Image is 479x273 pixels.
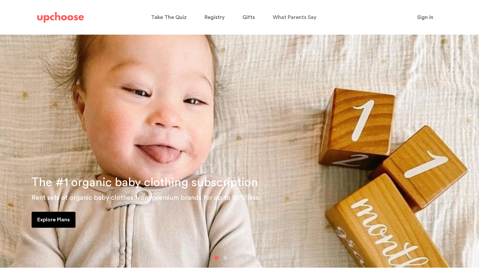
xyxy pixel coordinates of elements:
[37,11,84,24] a: UpChoose
[151,15,187,20] span: Take The Quiz
[417,15,433,20] span: Sign in
[31,176,258,188] span: The #1 organic baby clothing subscription
[37,216,70,224] p: Explore Plans
[151,11,189,24] a: Take The Quiz
[242,15,255,20] span: Gifts
[242,11,257,24] a: Gifts
[409,11,442,24] button: Sign in
[205,15,225,20] span: Registry
[32,212,76,228] a: Explore Plans
[37,12,84,23] img: UpChoose
[205,11,227,24] a: Registry
[273,11,318,24] a: What Parents Say
[31,192,471,203] p: Rent sets of organic baby clothes from premium brands for up to 80% less.
[273,15,316,20] span: What Parents Say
